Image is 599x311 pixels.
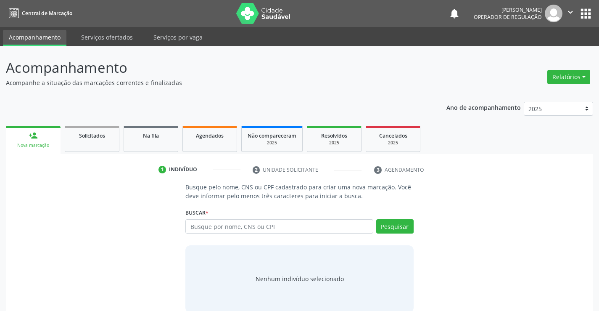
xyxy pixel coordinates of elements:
[562,5,578,22] button: 
[248,140,296,146] div: 2025
[79,132,105,139] span: Solicitados
[12,142,55,149] div: Nova marcação
[169,166,197,173] div: Indivíduo
[158,166,166,173] div: 1
[566,8,575,17] i: 
[22,10,72,17] span: Central de Marcação
[376,219,414,234] button: Pesquisar
[545,5,562,22] img: img
[379,132,407,139] span: Cancelados
[3,30,66,46] a: Acompanhamento
[474,6,542,13] div: [PERSON_NAME]
[449,8,460,19] button: notifications
[321,132,347,139] span: Resolvidos
[6,6,72,20] a: Central de Marcação
[578,6,593,21] button: apps
[185,206,208,219] label: Buscar
[248,132,296,139] span: Não compareceram
[143,132,159,139] span: Na fila
[446,102,521,112] p: Ano de acompanhamento
[148,30,208,45] a: Serviços por vaga
[185,219,373,234] input: Busque por nome, CNS ou CPF
[313,140,355,146] div: 2025
[6,78,417,87] p: Acompanhe a situação das marcações correntes e finalizadas
[6,57,417,78] p: Acompanhamento
[372,140,414,146] div: 2025
[75,30,139,45] a: Serviços ofertados
[185,183,413,200] p: Busque pelo nome, CNS ou CPF cadastrado para criar uma nova marcação. Você deve informar pelo men...
[474,13,542,21] span: Operador de regulação
[547,70,590,84] button: Relatórios
[196,132,224,139] span: Agendados
[256,274,344,283] div: Nenhum indivíduo selecionado
[29,131,38,140] div: person_add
